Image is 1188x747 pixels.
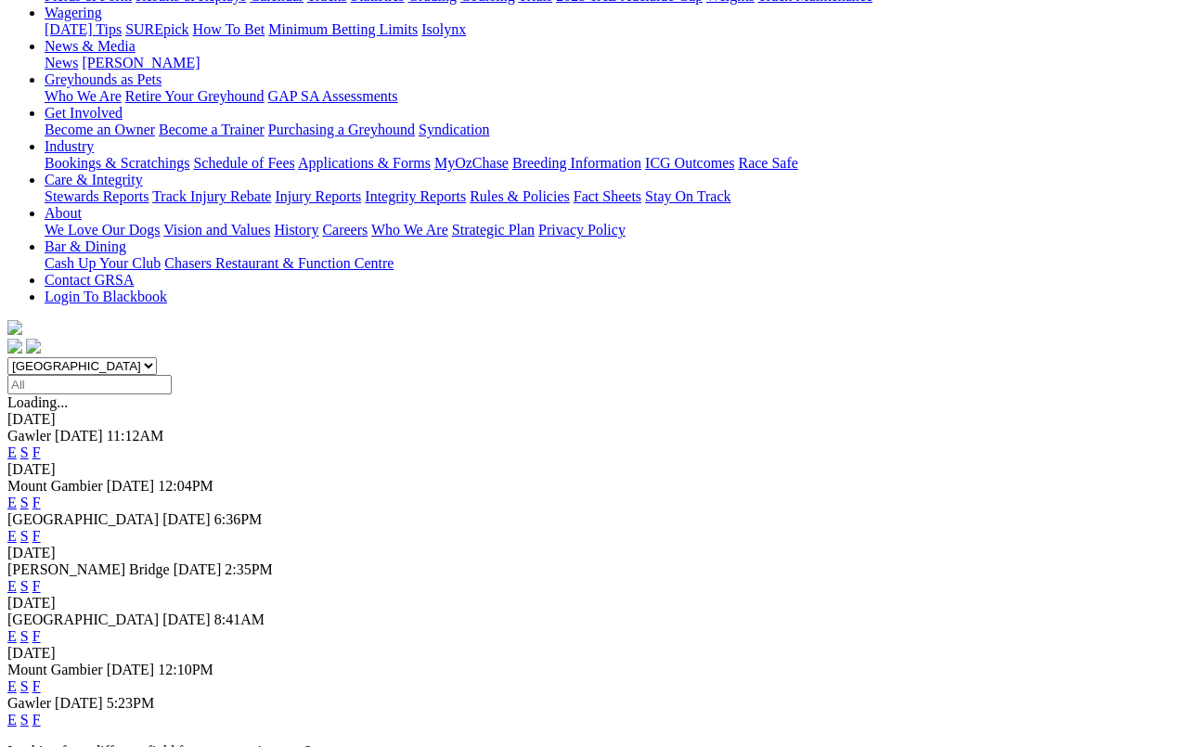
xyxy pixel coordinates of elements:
[26,339,41,354] img: twitter.svg
[7,578,17,594] a: E
[45,255,1181,272] div: Bar & Dining
[365,188,466,204] a: Integrity Reports
[45,155,189,171] a: Bookings & Scratchings
[45,122,1181,138] div: Get Involved
[45,38,136,54] a: News & Media
[20,444,29,460] a: S
[45,289,167,304] a: Login To Blackbook
[32,495,41,510] a: F
[45,222,160,238] a: We Love Our Dogs
[45,21,122,37] a: [DATE] Tips
[7,695,51,711] span: Gawler
[738,155,797,171] a: Race Safe
[32,444,41,460] a: F
[45,21,1181,38] div: Wagering
[32,628,41,644] a: F
[470,188,570,204] a: Rules & Policies
[7,428,51,444] span: Gawler
[193,21,265,37] a: How To Bet
[32,678,41,694] a: F
[434,155,509,171] a: MyOzChase
[45,155,1181,172] div: Industry
[45,55,78,71] a: News
[45,205,82,221] a: About
[193,155,294,171] a: Schedule of Fees
[7,461,1181,478] div: [DATE]
[268,88,398,104] a: GAP SA Assessments
[7,339,22,354] img: facebook.svg
[214,511,263,527] span: 6:36PM
[174,561,222,577] span: [DATE]
[7,528,17,544] a: E
[275,188,361,204] a: Injury Reports
[268,21,418,37] a: Minimum Betting Limits
[512,155,641,171] a: Breeding Information
[158,478,213,494] span: 12:04PM
[45,255,161,271] a: Cash Up Your Club
[45,55,1181,71] div: News & Media
[7,411,1181,428] div: [DATE]
[7,645,1181,662] div: [DATE]
[7,511,159,527] span: [GEOGRAPHIC_DATA]
[107,478,155,494] span: [DATE]
[214,612,265,627] span: 8:41AM
[45,5,102,20] a: Wagering
[125,88,265,104] a: Retire Your Greyhound
[452,222,535,238] a: Strategic Plan
[164,255,394,271] a: Chasers Restaurant & Function Centre
[107,662,155,677] span: [DATE]
[7,612,159,627] span: [GEOGRAPHIC_DATA]
[20,528,29,544] a: S
[7,662,103,677] span: Mount Gambier
[7,394,68,410] span: Loading...
[20,578,29,594] a: S
[45,71,161,87] a: Greyhounds as Pets
[162,612,211,627] span: [DATE]
[371,222,448,238] a: Who We Are
[645,188,730,204] a: Stay On Track
[45,188,148,204] a: Stewards Reports
[225,561,273,577] span: 2:35PM
[7,320,22,335] img: logo-grsa-white.png
[32,578,41,594] a: F
[45,172,143,187] a: Care & Integrity
[55,695,103,711] span: [DATE]
[162,511,211,527] span: [DATE]
[152,188,271,204] a: Track Injury Rebate
[7,628,17,644] a: E
[20,712,29,728] a: S
[45,222,1181,238] div: About
[45,138,94,154] a: Industry
[7,444,17,460] a: E
[7,545,1181,561] div: [DATE]
[298,155,431,171] a: Applications & Forms
[419,122,489,137] a: Syndication
[645,155,734,171] a: ICG Outcomes
[159,122,265,137] a: Become a Trainer
[158,662,213,677] span: 12:10PM
[32,528,41,544] a: F
[7,495,17,510] a: E
[7,595,1181,612] div: [DATE]
[45,88,122,104] a: Who We Are
[574,188,641,204] a: Fact Sheets
[45,88,1181,105] div: Greyhounds as Pets
[20,678,29,694] a: S
[274,222,318,238] a: History
[45,105,123,121] a: Get Involved
[7,678,17,694] a: E
[7,478,103,494] span: Mount Gambier
[20,628,29,644] a: S
[32,712,41,728] a: F
[7,712,17,728] a: E
[107,695,155,711] span: 5:23PM
[20,495,29,510] a: S
[125,21,188,37] a: SUREpick
[45,272,134,288] a: Contact GRSA
[55,428,103,444] span: [DATE]
[45,238,126,254] a: Bar & Dining
[7,561,170,577] span: [PERSON_NAME] Bridge
[45,122,155,137] a: Become an Owner
[82,55,200,71] a: [PERSON_NAME]
[7,375,172,394] input: Select date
